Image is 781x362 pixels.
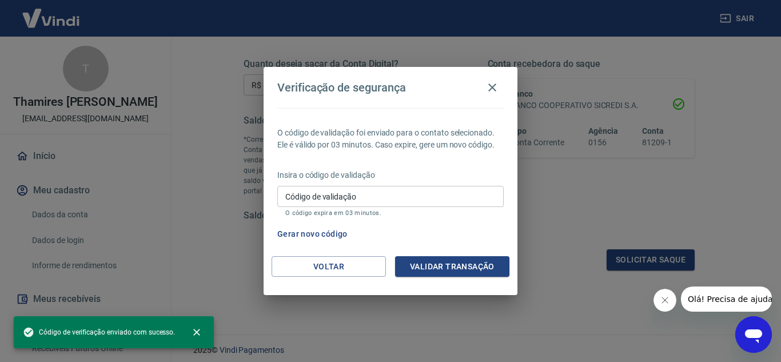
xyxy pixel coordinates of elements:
[277,127,504,151] p: O código de validação foi enviado para o contato selecionado. Ele é válido por 03 minutos. Caso e...
[23,327,175,338] span: Código de verificação enviado com sucesso.
[395,256,509,277] button: Validar transação
[273,224,352,245] button: Gerar novo código
[681,287,772,312] iframe: Mensagem da empresa
[272,256,386,277] button: Voltar
[277,169,504,181] p: Insira o código de validação
[7,8,96,17] span: Olá! Precisa de ajuda?
[184,320,209,345] button: close
[285,209,496,217] p: O código expira em 03 minutos.
[654,289,676,312] iframe: Fechar mensagem
[277,81,406,94] h4: Verificação de segurança
[735,316,772,353] iframe: Botão para abrir a janela de mensagens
